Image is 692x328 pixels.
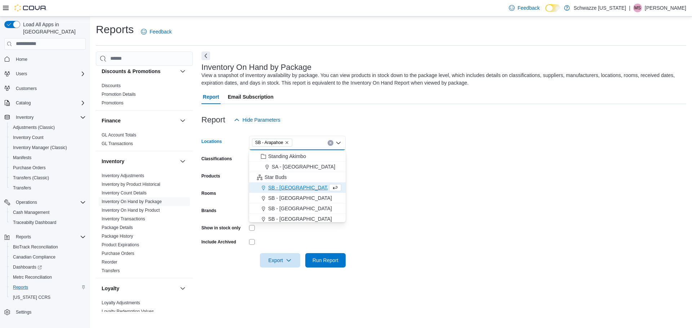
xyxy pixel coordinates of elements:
[102,68,160,75] h3: Discounts & Promotions
[336,140,341,146] button: Close list of options
[102,251,134,256] a: Purchase Orders
[312,257,338,264] span: Run Report
[13,99,34,107] button: Catalog
[10,208,86,217] span: Cash Management
[102,132,136,138] a: GL Account Totals
[13,69,86,78] span: Users
[573,4,626,12] p: Schwazze [US_STATE]
[13,113,86,122] span: Inventory
[272,163,335,170] span: SA - [GEOGRAPHIC_DATA]
[102,117,177,124] button: Finance
[7,272,89,282] button: Metrc Reconciliation
[102,260,117,265] a: Reorder
[102,216,145,221] a: Inventory Transactions
[7,122,89,132] button: Adjustments (Classic)
[102,285,177,292] button: Loyalty
[1,112,89,122] button: Inventory
[102,300,140,305] a: Loyalty Adjustments
[7,242,89,252] button: BioTrack Reconciliation
[102,117,121,124] h3: Finance
[264,253,296,268] span: Export
[201,116,225,124] h3: Report
[1,83,89,94] button: Customers
[249,162,346,172] button: SA - [GEOGRAPHIC_DATA]
[10,263,45,271] a: Dashboards
[7,153,89,163] button: Manifests
[16,234,31,240] span: Reports
[178,157,187,166] button: Inventory
[13,254,56,260] span: Canadian Compliance
[13,308,34,316] a: Settings
[13,210,49,215] span: Cash Management
[252,139,292,147] span: SB - Arapahoe
[10,143,70,152] a: Inventory Manager (Classic)
[16,86,37,91] span: Customers
[102,233,133,239] span: Package History
[13,233,34,241] button: Reports
[518,4,540,12] span: Feedback
[201,208,216,214] label: Brands
[545,4,560,12] input: Dark Mode
[228,90,274,104] span: Email Subscription
[328,140,333,146] button: Clear input
[7,183,89,193] button: Transfers
[1,54,89,64] button: Home
[102,68,177,75] button: Discounts & Promotions
[1,232,89,242] button: Reports
[7,132,89,143] button: Inventory Count
[10,273,86,282] span: Metrc Reconciliation
[1,197,89,207] button: Operations
[634,4,641,12] span: MS
[10,263,86,271] span: Dashboards
[629,4,630,12] p: |
[96,131,193,151] div: Finance
[102,309,154,314] a: Loyalty Redemption Values
[13,145,67,150] span: Inventory Manager (Classic)
[7,207,89,217] button: Cash Management
[16,199,37,205] span: Operations
[102,173,144,178] a: Inventory Adjustments
[10,153,86,162] span: Manifests
[201,239,236,245] label: Include Archived
[268,184,332,191] span: SB - [GEOGRAPHIC_DATA]
[102,190,147,196] span: Inventory Count Details
[201,173,220,179] label: Products
[10,293,53,302] a: [US_STATE] CCRS
[20,21,86,35] span: Load All Apps in [GEOGRAPHIC_DATA]
[13,55,86,64] span: Home
[16,114,34,120] span: Inventory
[102,242,139,248] span: Product Expirations
[178,116,187,125] button: Finance
[13,274,52,280] span: Metrc Reconciliation
[13,198,40,207] button: Operations
[102,182,160,187] a: Inventory by Product Historical
[16,71,27,77] span: Users
[13,175,49,181] span: Transfers (Classic)
[13,233,86,241] span: Reports
[16,309,31,315] span: Settings
[10,184,86,192] span: Transfers
[255,139,283,146] span: SB - Arapahoe
[102,225,133,230] span: Package Details
[102,208,160,213] a: Inventory On Hand by Product
[1,98,89,108] button: Catalog
[203,90,219,104] span: Report
[10,133,86,142] span: Inventory Count
[178,284,187,293] button: Loyalty
[102,91,136,97] span: Promotion Details
[10,163,86,172] span: Purchase Orders
[201,139,222,144] label: Locations
[10,283,86,292] span: Reports
[285,140,289,145] button: Remove SB - Arapahoe from selection in this group
[13,244,58,250] span: BioTrack Reconciliation
[10,273,55,282] a: Metrc Reconciliation
[268,215,332,223] span: SB - [GEOGRAPHIC_DATA]
[13,125,55,130] span: Adjustments (Classic)
[102,234,133,239] a: Package History
[10,133,46,142] a: Inventory Count
[249,193,346,203] button: SB - [GEOGRAPHIC_DATA]
[102,100,124,106] span: Promotions
[10,208,52,217] a: Cash Management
